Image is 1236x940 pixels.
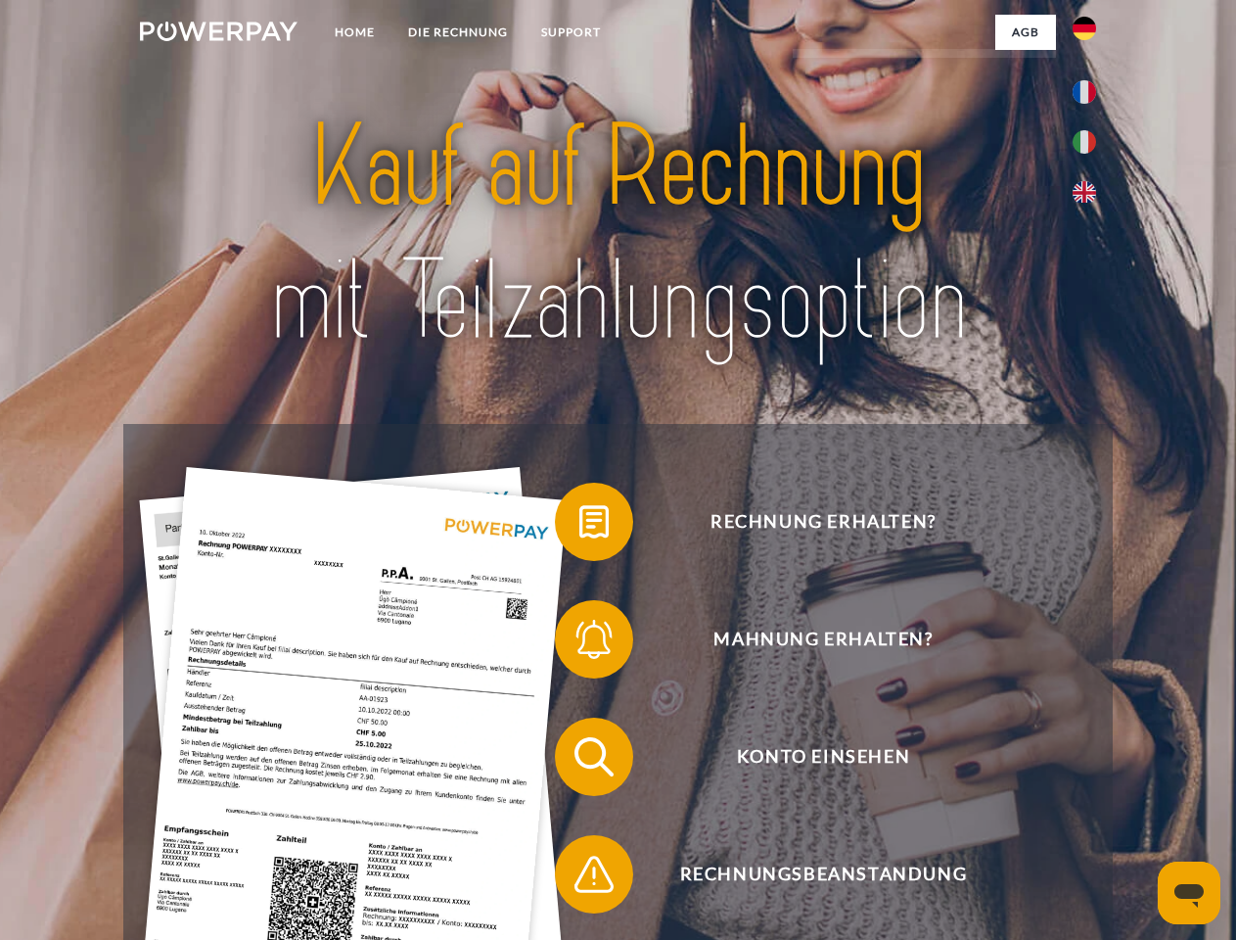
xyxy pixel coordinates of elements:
[793,49,1056,84] a: AGB (Kauf auf Rechnung)
[318,15,391,50] a: Home
[391,15,525,50] a: DIE RECHNUNG
[555,718,1064,796] button: Konto einsehen
[570,850,618,899] img: qb_warning.svg
[1158,862,1220,924] iframe: Schaltfläche zum Öffnen des Messaging-Fensters
[187,94,1049,375] img: title-powerpay_de.svg
[140,22,298,41] img: logo-powerpay-white.svg
[583,718,1063,796] span: Konto einsehen
[1073,130,1096,154] img: it
[583,483,1063,561] span: Rechnung erhalten?
[1073,17,1096,40] img: de
[570,615,618,664] img: qb_bell.svg
[570,732,618,781] img: qb_search.svg
[1073,181,1096,205] img: en
[583,835,1063,914] span: Rechnungsbeanstandung
[555,600,1064,679] button: Mahnung erhalten?
[525,15,618,50] a: SUPPORT
[555,835,1064,914] button: Rechnungsbeanstandung
[570,497,618,546] img: qb_bill.svg
[583,600,1063,679] span: Mahnung erhalten?
[555,483,1064,561] button: Rechnung erhalten?
[1073,80,1096,104] img: fr
[995,15,1056,50] a: agb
